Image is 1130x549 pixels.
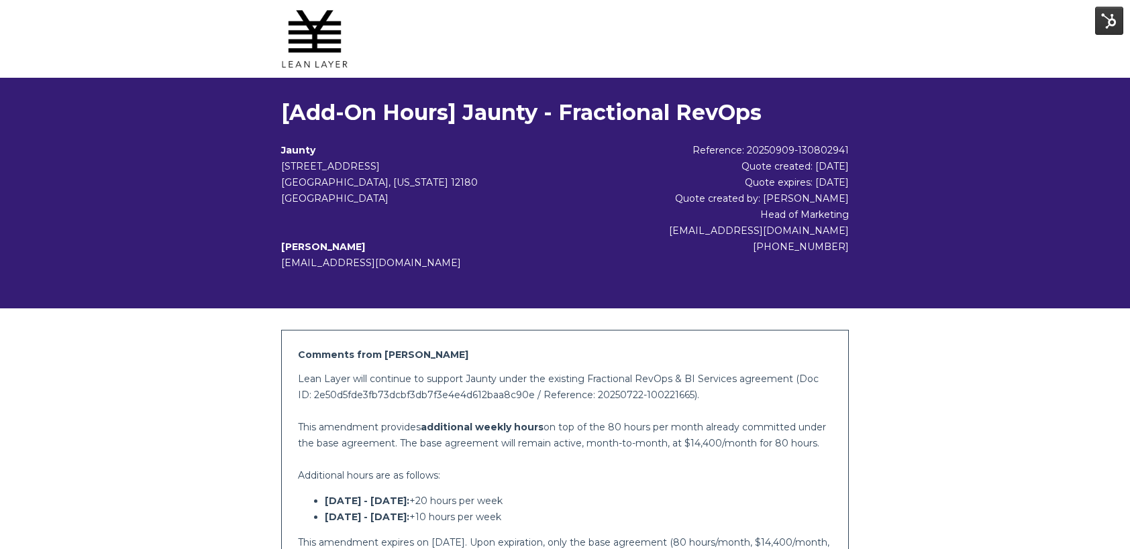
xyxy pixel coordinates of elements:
[281,144,315,156] b: Jaunty
[281,158,593,206] address: [STREET_ADDRESS] [GEOGRAPHIC_DATA], [US_STATE] 12180 [GEOGRAPHIC_DATA]
[325,495,409,507] strong: [DATE] - [DATE]:
[325,509,832,525] p: +10 hours per week
[281,99,849,126] h1: [Add-On Hours] Jaunty - Fractional RevOps
[281,257,461,269] span: [EMAIL_ADDRESS][DOMAIN_NAME]
[298,419,832,451] p: This amendment provides on top of the 80 hours per month already committed under the base agreeme...
[325,493,832,509] p: +20 hours per week
[669,192,849,253] span: Quote created by: [PERSON_NAME] Head of Marketing [EMAIL_ADDRESS][DOMAIN_NAME] [PHONE_NUMBER]
[298,347,832,363] h2: Comments from [PERSON_NAME]
[298,371,832,403] p: Lean Layer will continue to support Jaunty under the existing Fractional RevOps & BI Services agr...
[325,511,409,523] strong: [DATE] - [DATE]:
[298,467,832,483] p: Additional hours are as follows:
[593,158,849,174] div: Quote created: [DATE]
[593,174,849,190] div: Quote expires: [DATE]
[593,142,849,158] div: Reference: 20250909-130802941
[281,241,365,253] b: [PERSON_NAME]
[1095,7,1123,35] img: HubSpot Tools Menu Toggle
[421,421,544,433] strong: additional weekly hours
[281,5,348,72] img: Lean Layer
